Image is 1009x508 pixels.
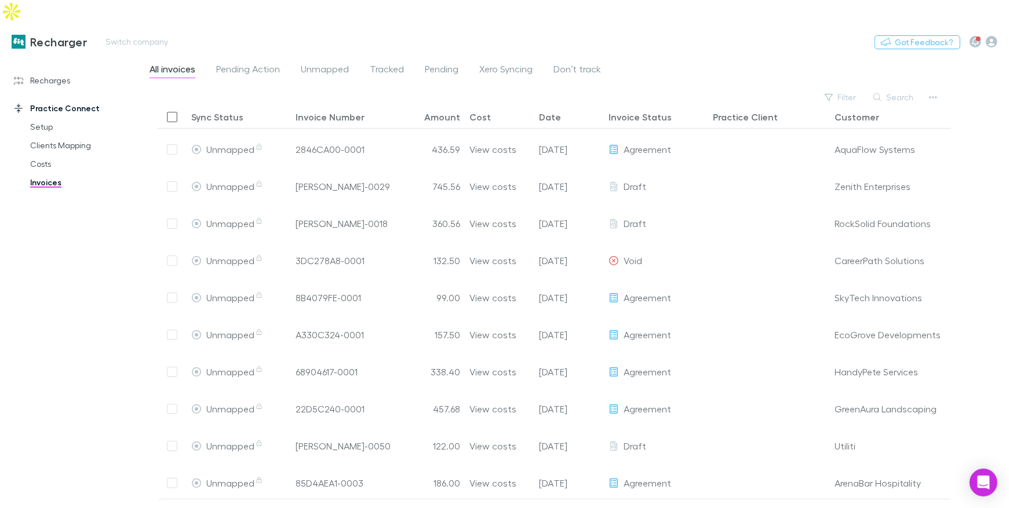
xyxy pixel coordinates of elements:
[713,111,778,123] div: Practice Client
[19,173,146,192] a: Invoices
[425,63,458,78] span: Pending
[150,63,195,78] span: All invoices
[624,255,642,266] span: Void
[296,242,365,279] a: 3DC278A8-0001
[296,353,358,390] a: 68904617-0001
[395,205,465,242] div: 360.56
[206,181,264,192] span: Unmapped
[868,90,920,104] button: Search
[469,427,516,464] a: View costs
[534,353,604,390] div: 21 Aug 2024
[469,168,516,204] a: View costs
[835,111,879,123] div: Customer
[206,218,264,229] span: Unmapped
[206,255,264,266] span: Unmapped
[19,155,146,173] a: Costs
[370,63,404,78] span: Tracked
[539,111,561,123] div: Date
[206,440,264,451] span: Unmapped
[875,35,960,49] button: Got Feedback?
[469,353,516,390] a: View costs
[296,316,364,353] a: A330C324-0001
[819,90,863,104] button: Filter
[296,279,361,316] a: 8B4079FE-0001
[206,477,264,488] span: Unmapped
[296,205,388,242] a: [PERSON_NAME]-0018
[835,205,947,242] div: RockSolid Foundations
[395,427,465,465] div: 122.00
[469,205,516,242] a: View costs
[469,111,491,123] div: Cost
[469,390,516,427] a: View costs
[395,242,465,279] div: 132.50
[2,71,146,90] a: Recharges
[296,131,365,167] a: 2846CA00-0001
[835,279,947,316] div: SkyTech Innovations
[624,329,671,340] span: Agreement
[191,111,243,123] div: Sync Status
[624,403,671,414] span: Agreement
[835,353,947,390] div: HandyPete Services
[534,465,604,502] div: 05 Mar 2025
[5,28,94,56] a: Recharger
[395,465,465,502] div: 186.00
[296,465,363,501] a: 85D4AEA1-0003
[479,63,533,78] span: Xero Syncing
[296,111,365,123] div: Invoice Number
[534,168,604,205] div: 28 Sep 2025
[534,279,604,316] div: 28 Mar 2025
[395,353,465,390] div: 338.40
[301,63,349,78] span: Unmapped
[553,63,601,78] span: Don’t track
[534,316,604,353] div: 31 Dec 2024
[469,279,516,316] a: View costs
[19,136,146,155] a: Clients Mapping
[609,111,672,123] div: Invoice Status
[469,316,516,353] a: View costs
[835,465,947,501] div: ArenaBar Hospitality
[469,465,516,501] a: View costs
[469,242,516,279] a: View costs
[835,242,947,279] div: CareerPath Solutions
[30,35,87,49] h3: Recharger
[395,316,465,353] div: 157.50
[2,99,146,118] a: Practice Connect
[970,469,997,496] div: Open Intercom Messenger
[216,63,280,78] span: Pending Action
[835,131,947,167] div: AquaFlow Systems
[624,144,671,155] span: Agreement
[12,35,26,49] img: Recharger's Logo
[296,427,391,464] a: [PERSON_NAME]-0050
[296,390,365,427] a: 22D5C240-0001
[395,279,465,316] div: 99.00
[835,168,947,204] div: Zenith Enterprises
[534,427,604,465] div: 28 Sep 2025
[624,218,646,229] span: Draft
[624,440,646,451] span: Draft
[835,427,947,464] div: Utiliti
[19,118,146,136] a: Setup
[206,144,264,155] span: Unmapped
[534,131,604,168] div: 21 Dec 2024
[395,390,465,427] div: 457.68
[469,131,516,167] a: View costs
[296,168,390,204] a: [PERSON_NAME]-0029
